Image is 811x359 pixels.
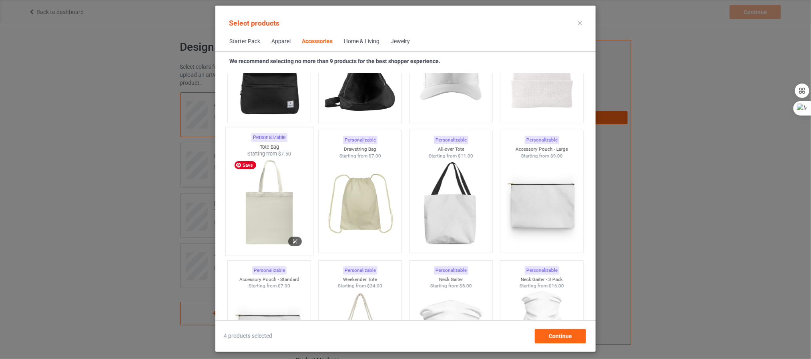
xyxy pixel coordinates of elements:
span: $8.00 [460,283,472,289]
div: Personalizable [343,136,377,144]
div: Accessory Pouch - Standard [228,276,311,283]
strong: We recommend selecting no more than 9 products for the best shopper experience. [229,58,440,64]
span: Starter Pack [224,32,266,51]
div: Home & Living [344,38,379,46]
img: regular.jpg [324,29,396,119]
div: Neck Gaiter [410,276,493,283]
div: Tote Bag [226,144,313,150]
div: Starting from [500,153,584,160]
div: Starting from [500,283,584,289]
div: Accessories [302,38,333,46]
div: Personalizable [251,133,287,142]
div: Accessory Pouch - Large [500,146,584,153]
div: Neck Gaiter - 3 Pack [500,276,584,283]
span: Select products [229,19,279,27]
div: Continue [535,329,586,343]
span: Save [235,161,256,169]
img: regular.jpg [415,159,487,249]
div: Starting from [319,283,402,289]
span: Continue [549,333,572,339]
img: regular.jpg [415,29,487,119]
img: regular.jpg [231,158,307,251]
span: 4 products selected [224,332,272,340]
img: regular.jpg [506,29,578,119]
span: $7.00 [278,283,290,289]
div: Drawstring Bag [319,146,402,153]
div: Starting from [228,283,311,289]
div: Personalizable [434,266,468,275]
div: Personalizable [434,136,468,144]
div: Weekender Tote [319,276,402,283]
span: $24.00 [367,283,382,289]
span: $11.00 [458,153,473,159]
div: Apparel [271,38,291,46]
span: $7.00 [369,153,381,159]
img: regular.jpg [324,159,396,249]
div: Jewelry [391,38,410,46]
img: regular.jpg [233,29,305,119]
span: $16.00 [549,283,564,289]
img: regular.jpg [506,159,578,249]
span: $7.50 [278,151,291,157]
div: Starting from [410,283,493,289]
div: Personalizable [525,266,559,275]
div: Personalizable [525,136,559,144]
div: Starting from [319,153,402,160]
div: Starting from [226,151,313,158]
div: Starting from [410,153,493,160]
div: All-over Tote [410,146,493,153]
div: Personalizable [343,266,377,275]
div: Personalizable [252,266,287,275]
span: $9.00 [550,153,563,159]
